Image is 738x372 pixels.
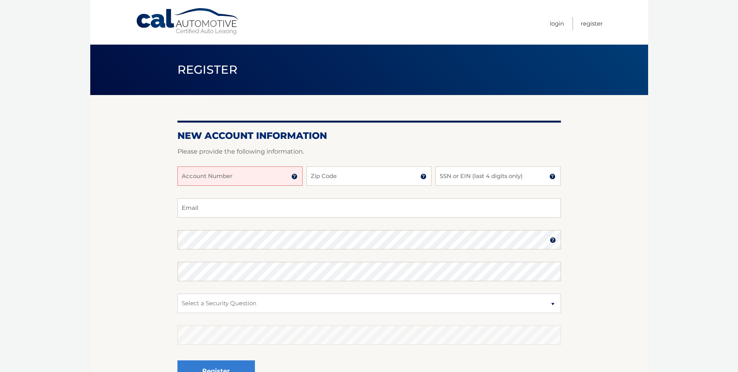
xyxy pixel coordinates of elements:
img: tooltip.svg [550,237,556,243]
input: Account Number [177,166,303,186]
img: tooltip.svg [420,173,427,180]
input: Zip Code [306,166,432,186]
h2: New Account Information [177,130,561,142]
p: Please provide the following information. [177,146,561,157]
a: Login [550,17,564,30]
img: tooltip.svg [291,173,298,180]
a: Register [581,17,603,30]
input: Email [177,198,561,218]
img: tooltip.svg [549,173,556,180]
span: Register [177,62,238,77]
a: Cal Automotive [136,8,240,35]
input: SSN or EIN (last 4 digits only) [435,166,561,186]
